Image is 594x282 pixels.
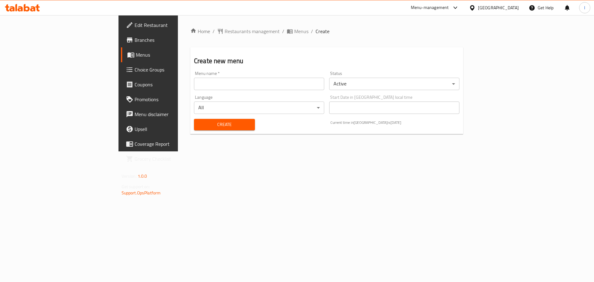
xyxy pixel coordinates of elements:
a: Edit Restaurant [121,18,218,33]
div: Active [329,78,459,90]
span: 1.0.0 [138,172,147,180]
a: Coverage Report [121,137,218,151]
nav: breadcrumb [190,28,463,35]
p: Current time in [GEOGRAPHIC_DATA] is [DATE] [330,120,459,125]
span: Restaurants management [225,28,280,35]
span: Upsell [135,125,213,133]
a: Menu disclaimer [121,107,218,122]
a: Grocery Checklist [121,151,218,166]
div: [GEOGRAPHIC_DATA] [478,4,519,11]
span: Coverage Report [135,140,213,148]
span: Menus [294,28,308,35]
a: Branches [121,33,218,47]
span: Choice Groups [135,66,213,73]
span: Menus [136,51,213,59]
button: Create [194,119,255,130]
div: All [194,102,324,114]
span: Create [316,28,329,35]
a: Choice Groups [121,62,218,77]
input: Please enter Menu name [194,78,324,90]
div: Menu-management [411,4,449,11]
li: / [282,28,284,35]
span: Edit Restaurant [135,21,213,29]
span: Get support on: [122,183,150,191]
a: Menus [287,28,308,35]
span: Create [199,121,250,128]
span: I [584,4,585,11]
span: Version: [122,172,137,180]
li: / [311,28,313,35]
a: Restaurants management [217,28,280,35]
h2: Create new menu [194,56,459,66]
a: Coupons [121,77,218,92]
a: Upsell [121,122,218,137]
a: Promotions [121,92,218,107]
span: Grocery Checklist [135,155,213,163]
span: Promotions [135,96,213,103]
a: Menus [121,47,218,62]
span: Branches [135,36,213,44]
span: Menu disclaimer [135,111,213,118]
a: Support.OpsPlatform [122,189,161,197]
span: Coupons [135,81,213,88]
